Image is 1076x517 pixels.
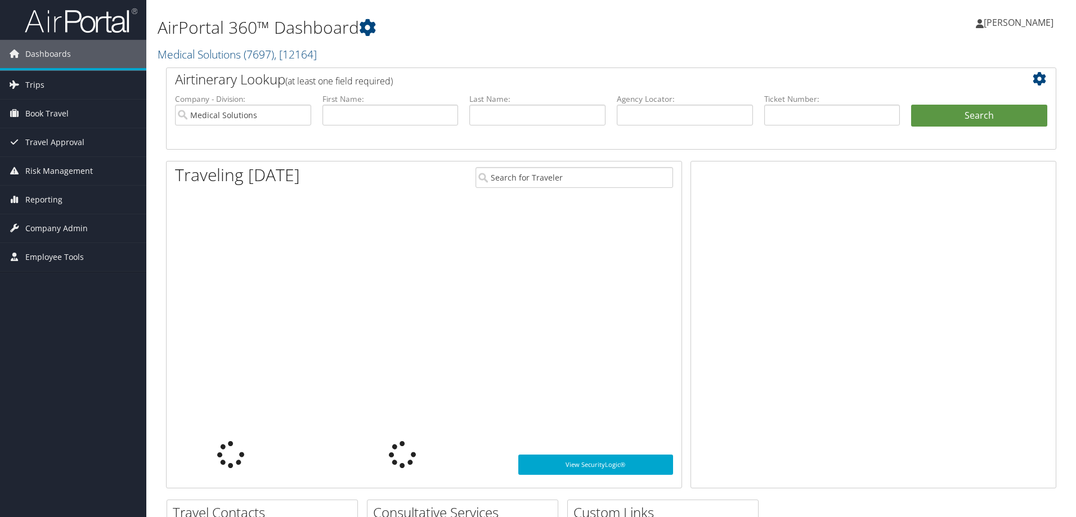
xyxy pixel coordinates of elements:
[322,93,459,105] label: First Name:
[976,6,1065,39] a: [PERSON_NAME]
[25,128,84,156] span: Travel Approval
[469,93,606,105] label: Last Name:
[25,71,44,99] span: Trips
[25,157,93,185] span: Risk Management
[25,186,62,214] span: Reporting
[911,105,1047,127] button: Search
[285,75,393,87] span: (at least one field required)
[476,167,673,188] input: Search for Traveler
[158,47,317,62] a: Medical Solutions
[274,47,317,62] span: , [ 12164 ]
[25,100,69,128] span: Book Travel
[984,16,1053,29] span: [PERSON_NAME]
[175,70,973,89] h2: Airtinerary Lookup
[175,163,300,187] h1: Traveling [DATE]
[25,7,137,34] img: airportal-logo.png
[25,243,84,271] span: Employee Tools
[617,93,753,105] label: Agency Locator:
[158,16,763,39] h1: AirPortal 360™ Dashboard
[175,93,311,105] label: Company - Division:
[25,40,71,68] span: Dashboards
[764,93,900,105] label: Ticket Number:
[244,47,274,62] span: ( 7697 )
[518,455,673,475] a: View SecurityLogic®
[25,214,88,242] span: Company Admin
